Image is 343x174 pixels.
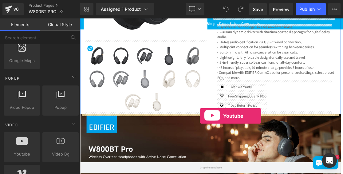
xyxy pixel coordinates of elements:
span: Youtube [6,151,38,157]
div: v6 [12,5,20,13]
p: Free Shipping Over R1000 [210,106,264,114]
img: W800BT PRO [111,37,141,68]
span: Video Bg [44,151,77,157]
div: Assigned 1 Product [101,6,149,12]
span: Save [253,6,263,13]
p: 1 Year Warranty [210,93,264,101]
img: W800BT PRO [144,70,175,101]
span: Popup [5,75,20,81]
img: W800BT PRO [9,70,40,101]
a: Global Style [40,18,80,31]
img: W800BT PRO [77,37,108,68]
span: Preview [273,6,290,13]
img: W800BT PRO [111,70,141,101]
a: Product Pages [29,3,80,8]
img: W800BT PRO [77,70,108,101]
a: New Library [80,3,93,15]
img: W800BT PRO [43,37,74,68]
span: Popup [44,104,77,111]
div: Open Intercom Messenger [322,153,337,168]
button: Undo [220,3,232,15]
span: Video [5,122,18,128]
a: v6 [2,3,24,15]
img: W800BT PRO [43,70,74,101]
img: W800BT PRO [60,102,91,133]
button: Redo [235,3,247,15]
span: Google Maps [6,57,38,64]
button: Publish [296,3,326,15]
span: Publish [299,7,315,12]
img: W800BT PRO [94,102,124,133]
p: 7 Day Return Policy [210,119,264,127]
span: W800BT PRO [29,9,57,14]
img: W800BT PRO [144,37,175,68]
button: More [328,3,341,15]
span: Video Popup [6,104,38,111]
a: Preview [269,3,293,15]
img: W800BT PRO [9,37,40,68]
